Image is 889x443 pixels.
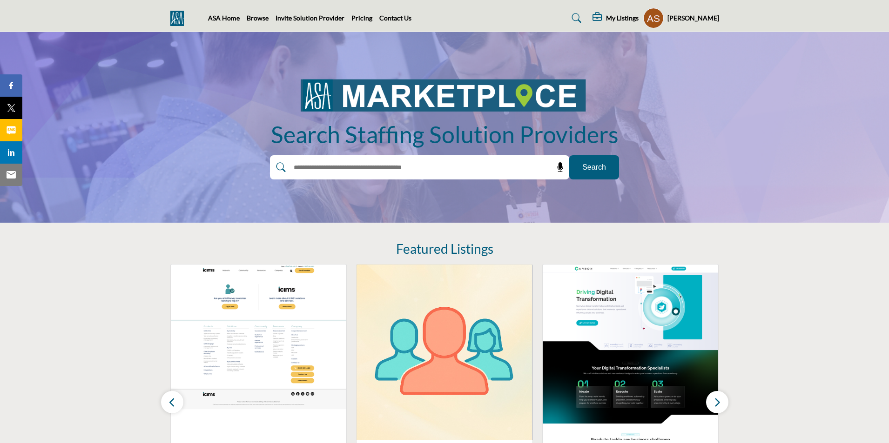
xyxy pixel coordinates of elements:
[396,241,493,257] h2: Featured Listings
[643,8,664,28] button: Show hide supplier dropdown
[593,13,639,24] div: My Listings
[569,155,619,179] button: Search
[357,264,532,440] img: Checkr
[271,119,619,150] h1: Search Staffing Solution Providers
[563,11,587,26] a: Search
[379,14,411,22] a: Contact Us
[171,264,347,440] img: SkillSurvey Inc.
[170,11,189,26] img: Site Logo
[667,13,719,23] h5: [PERSON_NAME]
[543,264,719,440] img: CarbonWeb
[276,14,344,22] a: Invite Solution Provider
[298,75,591,114] img: image
[247,14,269,22] a: Browse
[351,14,372,22] a: Pricing
[208,14,240,22] a: ASA Home
[582,162,606,173] span: Search
[606,14,639,22] h5: My Listings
